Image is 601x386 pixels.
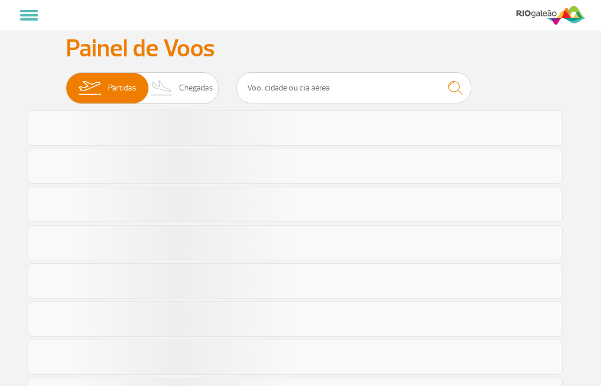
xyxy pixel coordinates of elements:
span: Chegadas [179,73,213,103]
img: slider-desembarque [144,73,179,103]
input: Voo, cidade ou cia aérea [237,72,471,103]
h3: Painel de Voos [66,34,535,63]
span: Partidas [108,73,136,103]
img: slider-embarque [71,73,108,103]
